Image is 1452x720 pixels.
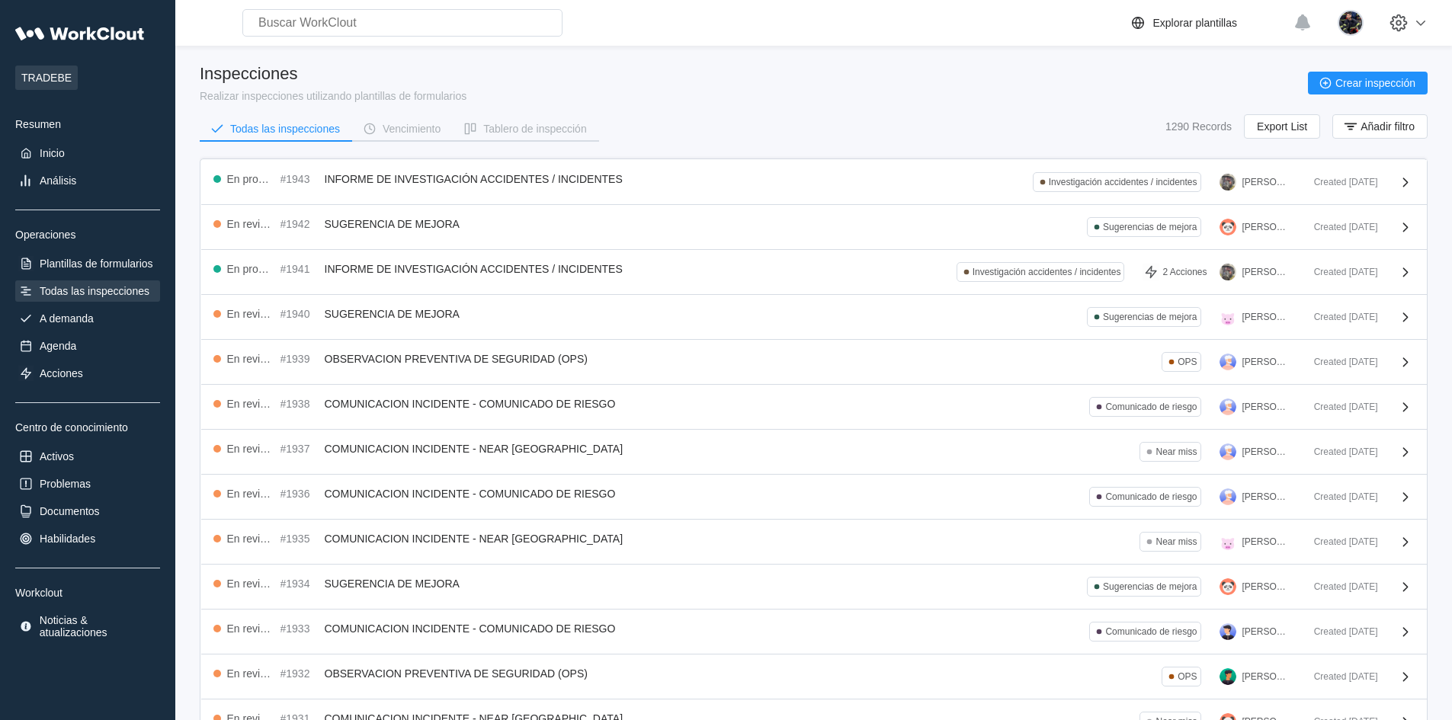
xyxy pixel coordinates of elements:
[1220,174,1236,190] img: 2f847459-28ef-4a61-85e4-954d408df519.jpg
[40,174,76,187] div: Análisis
[40,258,153,270] div: Plantillas de formularios
[1220,398,1236,415] img: user-3.png
[15,611,160,642] a: Noticias & atualizaciones
[227,173,274,185] div: En progreso
[325,578,460,590] span: SUGERENCIA DE MEJORA
[201,430,1427,475] a: En revisión#1937COMUNICACION INCIDENTE - NEAR [GEOGRAPHIC_DATA]Near miss[PERSON_NAME]Created [DATE]
[40,505,100,517] div: Documentos
[40,614,157,638] div: Noticias & atualizaciones
[201,250,1427,295] a: En progreso#1941INFORME DE INVESTIGACIÓN ACCIDENTES / INCIDENTESInvestigación accidentes / incide...
[201,385,1427,430] a: En revisión#1938COMUNICACION INCIDENTE - COMUNICADO DE RIESGOComunicado de riesgo[PERSON_NAME]Cre...
[15,528,160,549] a: Habilidades
[280,218,319,230] div: #1942
[1153,17,1238,29] div: Explorar plantillas
[1242,581,1290,592] div: [PERSON_NAME]
[325,173,623,185] span: INFORME DE INVESTIGACIÓN ACCIDENTES / INCIDENTES
[280,488,319,500] div: #1936
[280,533,319,545] div: #1935
[227,533,274,545] div: En revisión
[1156,446,1197,457] div: Near miss
[453,117,598,140] button: Tablero de inspección
[280,398,319,410] div: #1938
[15,66,78,90] span: TRADEBE
[1156,536,1197,547] div: Near miss
[15,587,160,599] div: Workclout
[201,610,1427,654] a: En revisión#1933COMUNICACION INCIDENTE - COMUNICADO DE RIESGOComunicado de riesgo[PERSON_NAME]Cre...
[15,421,160,434] div: Centro de conocimiento
[15,229,160,241] div: Operaciones
[1302,222,1378,232] div: Created [DATE]
[227,263,274,275] div: En progreso
[1302,671,1378,682] div: Created [DATE]
[325,398,616,410] span: COMUNICACION INCIDENTE - COMUNICADO DE RIESGO
[280,353,319,365] div: #1939
[1103,581,1197,592] div: Sugerencias de mejora
[1302,491,1378,502] div: Created [DATE]
[325,218,460,230] span: SUGERENCIA DE MEJORA
[1103,222,1197,232] div: Sugerencias de mejora
[15,473,160,494] a: Problemas
[15,253,160,274] a: Plantillas de formularios
[1242,222,1290,232] div: [PERSON_NAME]
[227,622,274,635] div: En revisión
[1162,267,1207,277] div: 2 Acciones
[1220,623,1236,640] img: user-5.png
[1105,491,1197,502] div: Comunicado de riesgo
[242,9,563,37] input: Buscar WorkClout
[201,520,1427,565] a: En revisión#1935COMUNICACION INCIDENTE - NEAR [GEOGRAPHIC_DATA]Near miss[PERSON_NAME]Created [DATE]
[280,263,319,275] div: #1941
[280,443,319,455] div: #1937
[1338,10,1364,36] img: 2a7a337f-28ec-44a9-9913-8eaa51124fce.jpg
[40,147,65,159] div: Inicio
[1242,536,1290,547] div: [PERSON_NAME]
[40,340,76,352] div: Agenda
[1242,312,1290,322] div: [PERSON_NAME]
[1332,114,1428,139] button: Añadir filtro
[280,578,319,590] div: #1934
[201,565,1427,610] a: En revisión#1934SUGERENCIA DE MEJORASugerencias de mejora[PERSON_NAME]Created [DATE]
[227,488,274,500] div: En revisión
[40,312,94,325] div: A demanda
[1165,120,1232,133] div: 1290 Records
[1242,626,1290,637] div: [PERSON_NAME]
[40,533,95,545] div: Habilidades
[227,218,274,230] div: En revisión
[325,308,460,320] span: SUGERENCIA DE MEJORA
[1129,14,1287,32] a: Explorar plantillas
[1302,357,1378,367] div: Created [DATE]
[15,335,160,357] a: Agenda
[1302,626,1378,637] div: Created [DATE]
[280,173,319,185] div: #1943
[227,398,274,410] div: En revisión
[1242,671,1290,682] div: [PERSON_NAME] DE LOS [PERSON_NAME]
[227,443,274,455] div: En revisión
[200,117,352,140] button: Todas las inspecciones
[1242,357,1290,367] div: [PERSON_NAME]
[1178,671,1197,682] div: OPS
[1242,177,1290,187] div: [PERSON_NAME]
[40,450,74,462] div: Activos
[1178,357,1197,367] div: OPS
[15,446,160,467] a: Activos
[1220,443,1236,460] img: user-3.png
[1105,626,1197,637] div: Comunicado de riesgo
[15,308,160,329] a: A demanda
[1242,402,1290,412] div: [PERSON_NAME]
[200,64,466,84] div: Inspecciones
[15,142,160,164] a: Inicio
[1302,446,1378,457] div: Created [DATE]
[1302,177,1378,187] div: Created [DATE]
[1302,581,1378,592] div: Created [DATE]
[227,667,274,680] div: En revisión
[15,170,160,191] a: Análisis
[325,488,616,500] span: COMUNICACION INCIDENTE - COMUNICADO DE RIESGO
[1302,402,1378,412] div: Created [DATE]
[1220,264,1236,280] img: 2f847459-28ef-4a61-85e4-954d408df519.jpg
[1361,121,1415,132] span: Añadir filtro
[227,353,274,365] div: En revisión
[1335,78,1415,88] span: Crear inspección
[15,280,160,302] a: Todas las inspecciones
[1302,267,1378,277] div: Created [DATE]
[1244,114,1320,139] button: Export List
[1220,668,1236,685] img: user.png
